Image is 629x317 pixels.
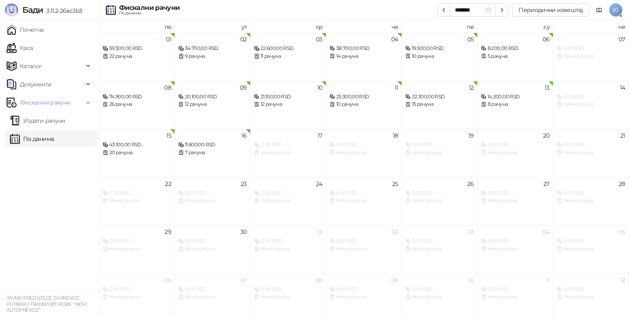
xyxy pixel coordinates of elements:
[330,197,398,205] div: Нема рачуна
[619,229,625,235] div: 05
[557,141,625,149] div: 0,00 RSD
[330,245,398,253] div: Нема рачуна
[178,100,247,108] div: 12 рачуна
[481,189,550,197] div: 0,00 RSD
[103,197,171,205] div: Нема рачуна
[251,81,326,129] td: 2025-09-10
[557,286,625,293] div: 0,00 RSD
[103,286,171,293] div: 0,00 RSD
[481,245,550,253] div: Нема рачуна
[478,177,553,226] td: 2025-09-27
[317,229,323,235] div: 01
[251,20,326,33] th: ср
[405,45,474,52] div: 19.500,00 RSD
[619,36,625,42] div: 07
[330,93,398,101] div: 25.300,00 RSD
[557,45,625,52] div: 0,00 RSD
[402,33,478,81] td: 2025-09-05
[405,245,474,253] div: Нема рачуна
[103,141,171,149] div: 43.100,00 RSD
[543,36,550,42] div: 06
[557,149,625,157] div: Нема рачуна
[241,181,247,187] div: 23
[326,20,402,33] th: че
[178,237,247,245] div: 0,00 RSD
[326,33,402,81] td: 2025-09-04
[178,52,247,60] div: 9 рачуна
[7,21,44,38] a: Почетна
[405,189,474,197] div: 0,00 RSD
[175,225,251,274] td: 2025-09-30
[178,141,247,149] div: 11.600,00 RSD
[553,20,629,33] th: не
[405,52,474,60] div: 10 рачуна
[242,133,247,138] div: 16
[103,293,171,301] div: Нема рачуна
[330,237,398,245] div: 0,00 RSD
[318,133,323,138] div: 17
[99,20,175,33] th: по
[165,181,171,187] div: 22
[178,245,247,253] div: Нема рачуна
[481,100,550,108] div: 8 рачуна
[251,177,326,226] td: 2025-09-24
[620,277,625,283] div: 12
[254,189,323,197] div: 0,00 RSD
[481,141,550,149] div: 0,00 RSD
[326,81,402,129] td: 2025-09-11
[43,7,82,14] span: 3.11.2-26ac3b3
[467,181,474,187] div: 26
[391,36,398,42] div: 04
[178,189,247,197] div: 0,00 RSD
[103,52,171,60] div: 22 рачуна
[326,129,402,177] td: 2025-09-18
[178,286,247,293] div: 0,00 RSD
[330,149,398,157] div: Нема рачуна
[166,133,171,138] div: 15
[103,93,171,101] div: 74.900,00 RSD
[620,85,625,91] div: 14
[478,81,553,129] td: 2025-09-13
[481,237,550,245] div: 0,00 RSD
[467,229,474,235] div: 03
[543,229,550,235] div: 04
[103,189,171,197] div: 0,00 RSD
[557,293,625,301] div: Нема рачуна
[405,100,474,108] div: 13 рачуна
[99,81,175,129] td: 2025-09-08
[254,293,323,301] div: Нема рачуна
[481,197,550,205] div: Нема рачуна
[553,81,629,129] td: 2025-09-14
[543,133,550,138] div: 20
[5,3,18,17] img: Logo
[402,20,478,33] th: пе
[175,177,251,226] td: 2025-09-23
[20,76,51,93] span: Документи
[553,225,629,274] td: 2025-10-05
[330,45,398,52] div: 38.700,00 RSD
[543,181,550,187] div: 27
[405,93,474,101] div: 22.300,00 RSD
[405,293,474,301] div: Нема рачуна
[553,33,629,81] td: 2025-09-07
[175,33,251,81] td: 2025-09-02
[395,85,398,91] div: 11
[99,33,175,81] td: 2025-09-01
[557,52,625,60] div: Нема рачуна
[557,93,625,101] div: 0,00 RSD
[240,277,247,283] div: 07
[481,52,550,60] div: 5 рачуна
[103,45,171,52] div: 59.300,00 RSD
[478,33,553,81] td: 2025-09-06
[10,131,54,147] a: По данима
[316,36,323,42] div: 03
[593,3,606,17] a: Документација
[481,286,550,293] div: 0,00 RSD
[103,100,171,108] div: 26 рачуна
[164,85,171,91] div: 08
[330,52,398,60] div: 14 рачуна
[405,237,474,245] div: 0,00 RSD
[405,197,474,205] div: Нема рачуна
[557,197,625,205] div: Нема рачуна
[317,85,323,91] div: 10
